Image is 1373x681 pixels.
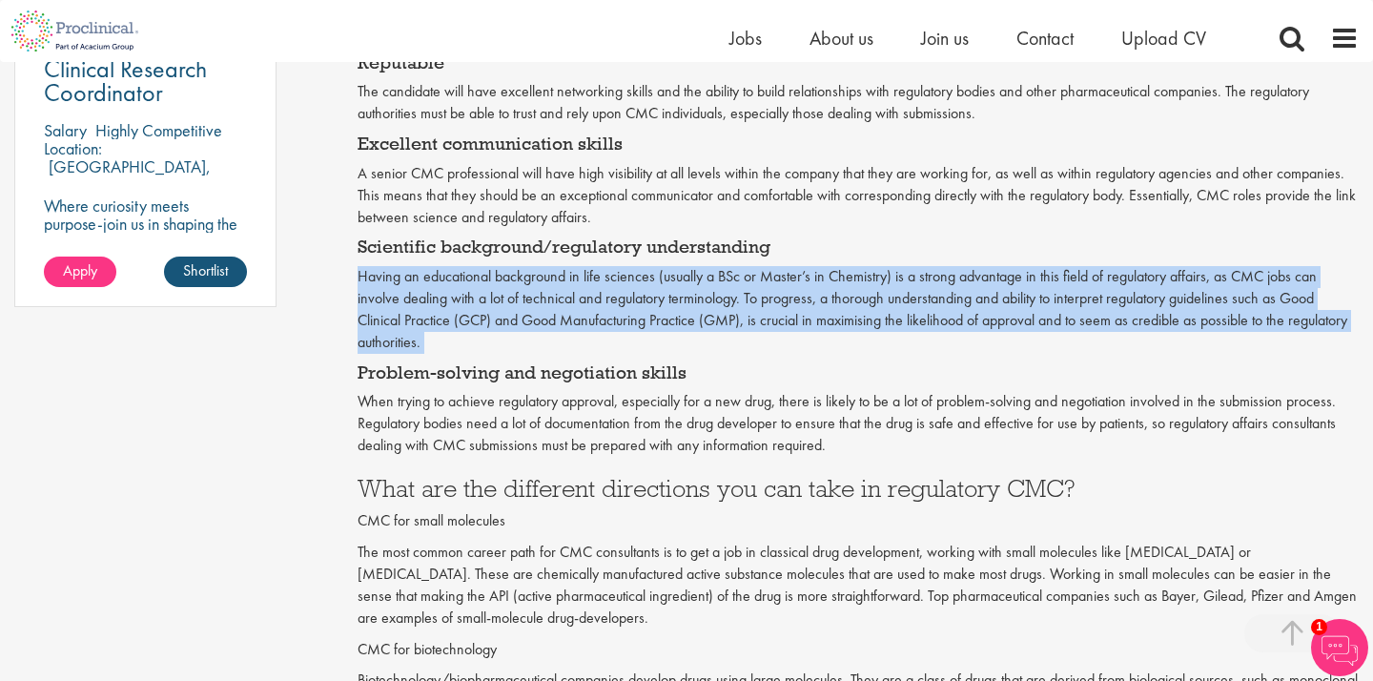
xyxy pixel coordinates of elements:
p: The most common career path for CMC consultants is to get a job in classical drug development, wo... [358,542,1359,629]
a: Join us [921,26,969,51]
p: When trying to achieve regulatory approval, especially for a new drug, there is likely to be a lo... [358,391,1359,457]
a: Contact [1016,26,1074,51]
h3: What are the different directions you can take in regulatory CMC? [358,476,1359,501]
p: CMC for small molecules [358,510,1359,532]
h4: Scientific background/regulatory understanding [358,237,1359,257]
span: Apply [63,260,97,280]
p: Having an educational background in life sciences (usually a BSc or Master’s in Chemistry) is a s... [358,266,1359,353]
p: Highly Competitive [95,119,222,141]
span: Salary [44,119,87,141]
img: Chatbot [1311,619,1368,676]
a: Apply [44,257,116,287]
a: Clinical Research Coordinator [44,57,247,105]
a: Shortlist [164,257,247,287]
span: Location: [44,137,102,159]
span: Clinical Research Coordinator [44,52,207,109]
p: [GEOGRAPHIC_DATA], [GEOGRAPHIC_DATA] [44,155,211,196]
h4: Problem-solving and negotiation skills [358,363,1359,382]
a: Jobs [729,26,762,51]
p: The candidate will have excellent networking skills and the ability to build relationships with r... [358,81,1359,125]
p: CMC for biotechnology [358,639,1359,661]
p: A senior CMC professional will have high visibility at all levels within the company that they ar... [358,163,1359,229]
h4: Reputable [358,53,1359,72]
span: 1 [1311,619,1327,635]
a: About us [809,26,873,51]
a: Upload CV [1121,26,1206,51]
h4: Excellent communication skills [358,134,1359,154]
p: Where curiosity meets purpose-join us in shaping the future of science. [44,196,247,251]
